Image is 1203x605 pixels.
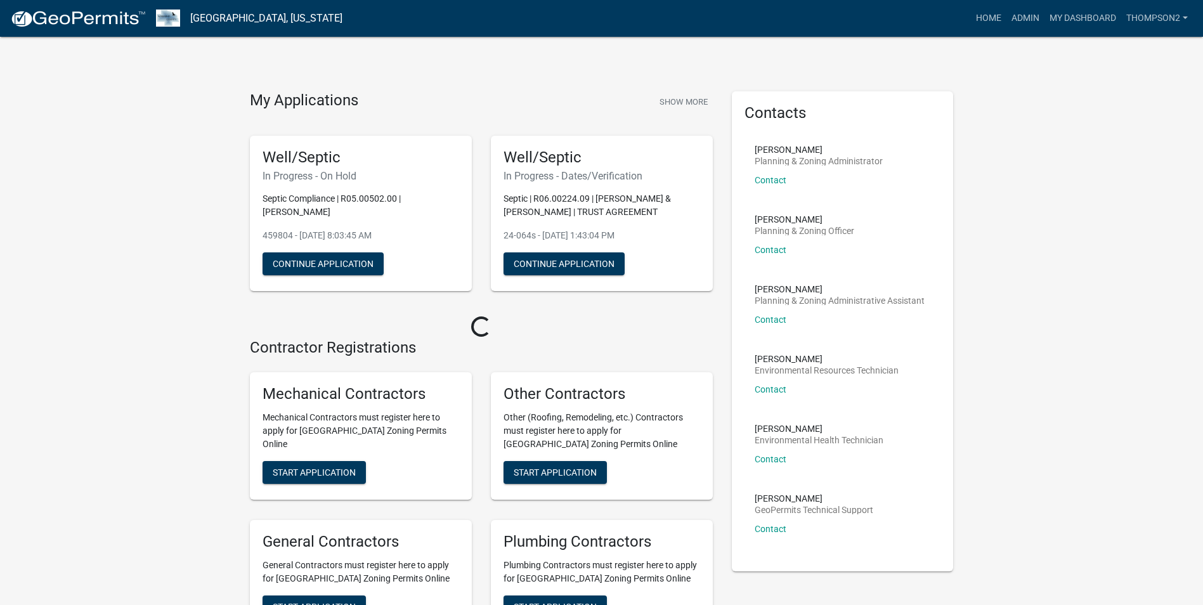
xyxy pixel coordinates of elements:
span: Start Application [514,467,597,478]
p: [PERSON_NAME] [755,424,883,433]
p: General Contractors must register here to apply for [GEOGRAPHIC_DATA] Zoning Permits Online [263,559,459,585]
h5: Well/Septic [263,148,459,167]
p: Other (Roofing, Remodeling, etc.) Contractors must register here to apply for [GEOGRAPHIC_DATA] Z... [504,411,700,451]
a: Contact [755,175,786,185]
a: Admin [1006,6,1044,30]
button: Continue Application [263,252,384,275]
a: Contact [755,524,786,534]
p: Mechanical Contractors must register here to apply for [GEOGRAPHIC_DATA] Zoning Permits Online [263,411,459,451]
p: [PERSON_NAME] [755,494,873,503]
p: Environmental Resources Technician [755,366,899,375]
button: Continue Application [504,252,625,275]
p: [PERSON_NAME] [755,355,899,363]
h5: General Contractors [263,533,459,551]
p: [PERSON_NAME] [755,285,925,294]
p: Planning & Zoning Administrative Assistant [755,296,925,305]
p: Planning & Zoning Officer [755,226,854,235]
a: Contact [755,315,786,325]
button: Show More [654,91,713,112]
p: [PERSON_NAME] [755,145,883,154]
a: [GEOGRAPHIC_DATA], [US_STATE] [190,8,342,29]
a: My Dashboard [1044,6,1121,30]
h5: Other Contractors [504,385,700,403]
h6: In Progress - Dates/Verification [504,170,700,182]
a: Contact [755,245,786,255]
p: Septic | R06.00224.09 | [PERSON_NAME] & [PERSON_NAME] | TRUST AGREEMENT [504,192,700,219]
h5: Mechanical Contractors [263,385,459,403]
span: Start Application [273,467,356,478]
h4: My Applications [250,91,358,110]
p: GeoPermits Technical Support [755,505,873,514]
h5: Plumbing Contractors [504,533,700,551]
a: Home [971,6,1006,30]
p: Planning & Zoning Administrator [755,157,883,166]
p: Plumbing Contractors must register here to apply for [GEOGRAPHIC_DATA] Zoning Permits Online [504,559,700,585]
button: Start Application [263,461,366,484]
a: Contact [755,454,786,464]
h5: Well/Septic [504,148,700,167]
h5: Contacts [745,104,941,122]
img: Wabasha County, Minnesota [156,10,180,27]
button: Start Application [504,461,607,484]
p: Septic Compliance | R05.00502.00 | [PERSON_NAME] [263,192,459,219]
h4: Contractor Registrations [250,339,713,357]
h6: In Progress - On Hold [263,170,459,182]
p: [PERSON_NAME] [755,215,854,224]
a: Contact [755,384,786,394]
p: 459804 - [DATE] 8:03:45 AM [263,229,459,242]
p: 24-064s - [DATE] 1:43:04 PM [504,229,700,242]
p: Environmental Health Technician [755,436,883,445]
a: Thompson2 [1121,6,1193,30]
